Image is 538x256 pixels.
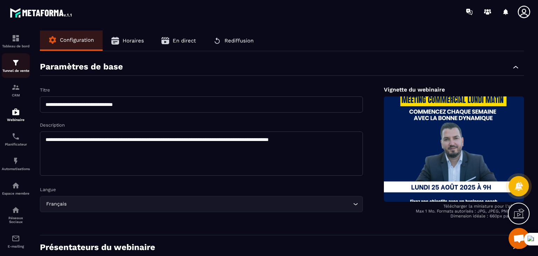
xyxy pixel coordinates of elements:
[12,234,20,243] img: email
[12,59,20,67] img: formation
[509,228,530,249] a: Ouvrir le chat
[153,31,205,51] button: En direct
[2,191,30,195] p: Espace membre
[103,31,153,51] button: Horaires
[2,44,30,48] p: Tableau de bord
[205,31,262,51] button: Rediffusion
[40,87,50,93] label: Titre
[2,201,30,229] a: social-networksocial-networkRéseaux Sociaux
[384,214,524,218] p: Dimension idéale : 660px par 440px
[40,62,123,72] p: Paramètres de base
[384,209,524,214] p: Max 1 Mo. Formats autorisés : JPG, JPEG, PNG et GIF
[2,102,30,127] a: automationsautomationsWebinaire
[2,216,30,224] p: Réseaux Sociaux
[225,38,254,44] span: Rediffusion
[40,31,103,49] button: Configuration
[40,242,155,252] p: Présentateurs du webinaire
[40,122,65,128] label: Description
[384,204,524,209] p: Télécharger la miniature pour l'afficher
[2,118,30,122] p: Webinaire
[12,108,20,116] img: automations
[68,200,351,208] input: Search for option
[10,6,73,19] img: logo
[40,196,363,212] div: Search for option
[12,181,20,190] img: automations
[2,69,30,73] p: Tunnel de vente
[44,200,68,208] span: Français
[60,37,94,43] span: Configuration
[12,206,20,214] img: social-network
[384,86,524,93] p: Vignette du webinaire
[12,132,20,141] img: scheduler
[2,78,30,102] a: formationformationCRM
[2,142,30,146] p: Planificateur
[12,83,20,92] img: formation
[12,157,20,165] img: automations
[40,187,56,192] label: Langue
[2,53,30,78] a: formationformationTunnel de vente
[2,151,30,176] a: automationsautomationsAutomatisations
[12,34,20,42] img: formation
[2,176,30,201] a: automationsautomationsEspace membre
[123,38,144,44] span: Horaires
[2,29,30,53] a: formationformationTableau de bord
[2,167,30,171] p: Automatisations
[173,38,196,44] span: En direct
[2,93,30,97] p: CRM
[2,229,30,254] a: emailemailE-mailing
[2,244,30,248] p: E-mailing
[2,127,30,151] a: schedulerschedulerPlanificateur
